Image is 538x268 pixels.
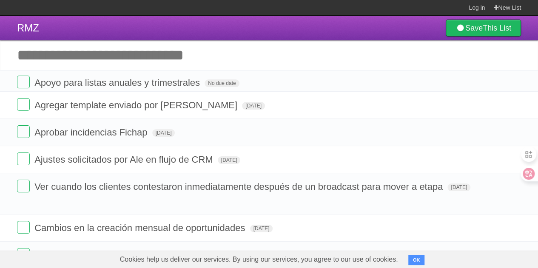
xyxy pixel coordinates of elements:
[111,251,407,268] span: Cookies help us deliver our services. By using our services, you agree to our use of cookies.
[447,183,470,191] span: [DATE]
[408,255,425,265] button: OK
[446,20,521,37] a: SaveThis List
[17,152,30,165] label: Done
[17,125,30,138] label: Done
[205,79,239,87] span: No due date
[218,156,241,164] span: [DATE]
[17,76,30,88] label: Done
[34,181,445,192] span: Ver cuando los clientes contestaron inmediatamente después de un broadcast para mover a etapa
[34,154,215,165] span: Ajustes solicitados por Ale en flujo de CRM
[152,129,175,137] span: [DATE]
[17,98,30,111] label: Done
[483,24,511,32] b: This List
[17,22,39,34] span: RMZ
[17,180,30,192] label: Done
[34,250,250,260] span: Reporte nómina cerrada en [GEOGRAPHIC_DATA]
[34,127,149,138] span: Aprobar incidencias Fichap
[34,223,247,233] span: Cambios en la creación mensual de oportunidades
[17,221,30,234] label: Done
[242,102,265,110] span: [DATE]
[34,77,202,88] span: Apoyo para listas anuales y trimestrales
[34,100,239,110] span: Agregar template enviado por [PERSON_NAME]
[250,225,273,232] span: [DATE]
[17,248,30,261] label: Done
